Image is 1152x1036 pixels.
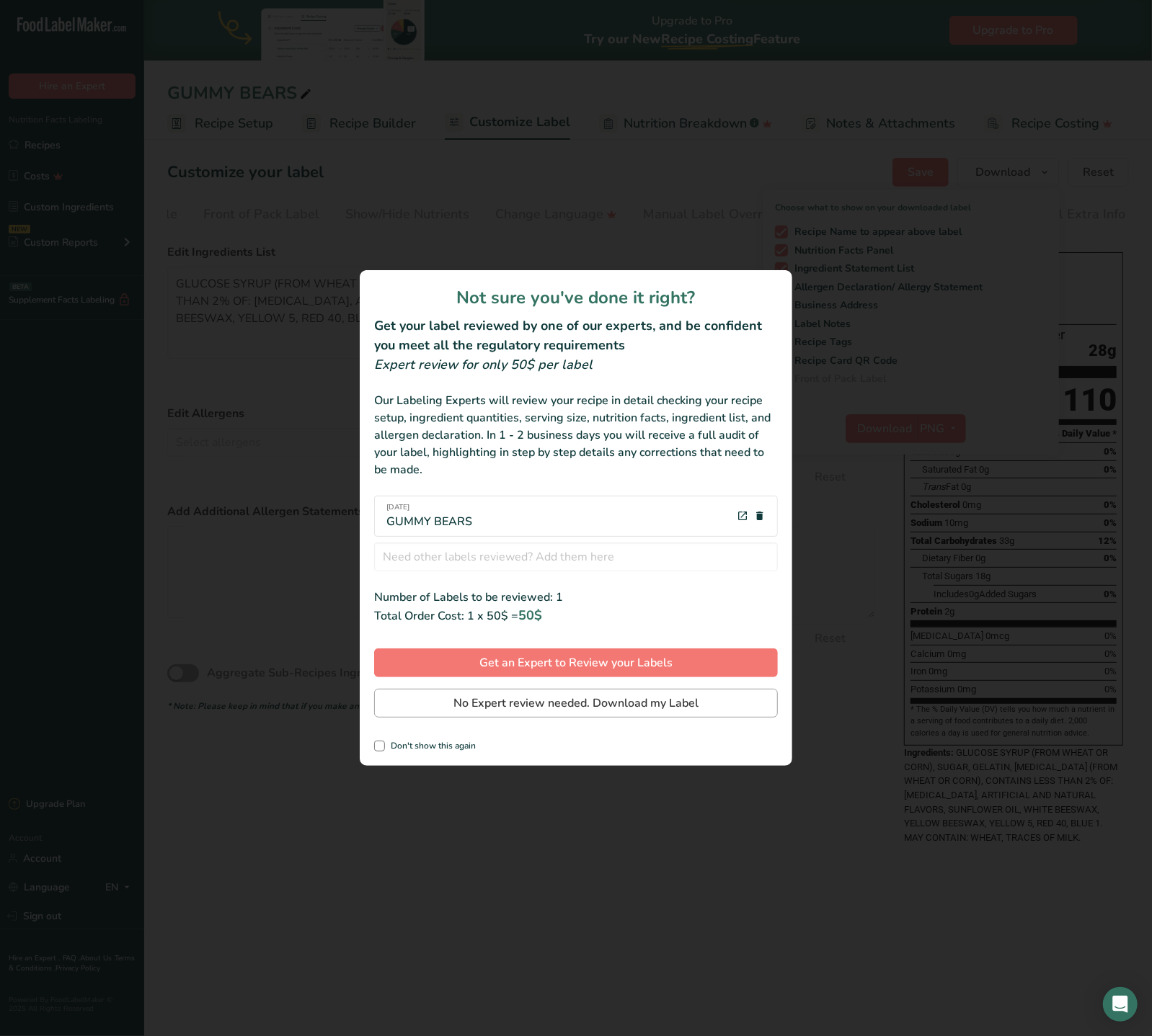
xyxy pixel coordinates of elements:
[386,502,472,513] span: [DATE]
[453,695,699,712] span: No Expert review needed. Download my Label
[1103,987,1138,1022] div: Open Intercom Messenger
[374,355,778,375] div: Expert review for only 50$ per label
[386,502,472,530] div: GUMMY BEARS
[374,392,778,478] div: Our Labeling Experts will review your recipe in detail checking your recipe setup, ingredient qua...
[479,654,673,671] span: Get an Expert to Review your Labels
[374,316,778,355] h2: Get your label reviewed by one of our experts, and be confident you meet all the regulatory requi...
[374,589,778,606] div: Number of Labels to be reviewed: 1
[374,689,778,718] button: No Expert review needed. Download my Label
[374,542,778,571] input: Need other labels reviewed? Add them here
[385,741,476,751] span: Don't show this again
[374,648,778,677] button: Get an Expert to Review your Labels
[518,607,542,624] span: 50$
[374,606,778,625] div: Total Order Cost: 1 x 50$ =
[374,285,778,311] h1: Not sure you've done it right?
